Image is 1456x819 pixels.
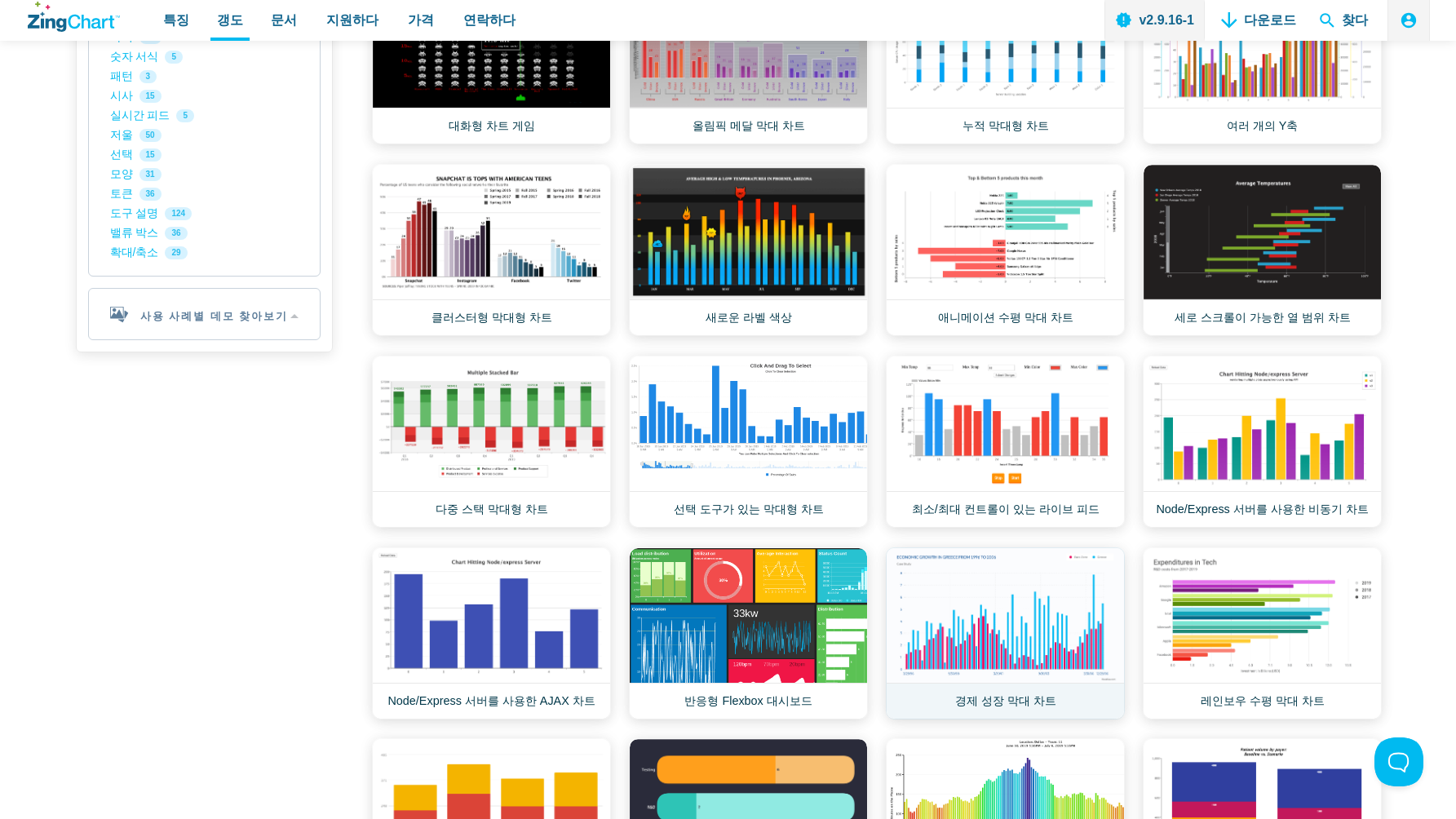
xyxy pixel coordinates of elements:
a: 새로운 라벨 색상 [629,164,868,336]
font: 가격 [408,13,434,27]
font: 문서 [271,13,297,27]
a: 클러스터형 막대형 차트 [372,164,611,336]
a: 다중 스택 막대형 차트 [372,356,611,528]
a: 최소/최대 컨트롤이 있는 라이브 피드 [886,356,1125,528]
a: 반응형 Flexbox 대시보드 [629,547,868,719]
font: 갱도 [217,13,243,27]
a: 선택 도구가 있는 막대형 차트 [629,356,868,528]
a: 애니메이션 수평 막대 차트 [886,164,1125,336]
font: 특징 [163,13,189,27]
a: ZingChart 로고. 홈페이지로 돌아가려면 클릭하세요. [28,2,120,32]
a: Node/Express 서버를 사용한 비동기 차트 [1143,356,1382,528]
font: 연락하다 [463,13,516,27]
a: 세로 스크롤이 가능한 열 범위 차트 [1143,164,1382,336]
iframe: Toggle Customer Support [1374,737,1423,786]
font: 사용 사례별 데모 찾아보기 [140,310,289,322]
a: 경제 성장 막대 차트 [886,547,1125,719]
a: Node/Express 서버를 사용한 AJAX 차트 [372,547,611,719]
a: 레인보우 수평 막대 차트 [1143,547,1382,719]
font: 지원하다 [326,13,378,27]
